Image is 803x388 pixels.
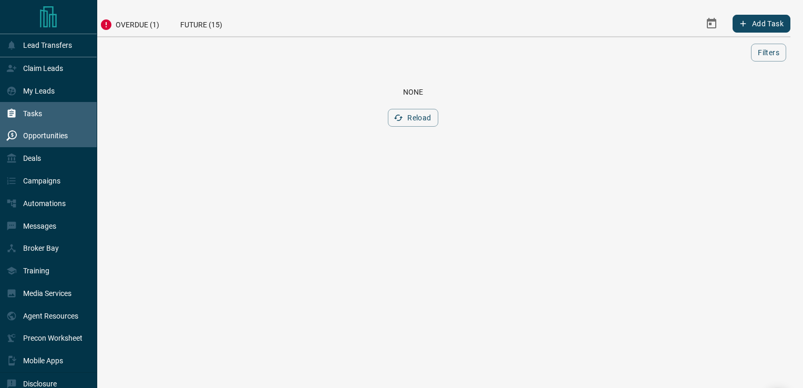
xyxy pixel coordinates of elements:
[751,44,786,62] button: Filters
[733,15,790,33] button: Add Task
[48,88,778,96] div: None
[699,11,724,36] button: Select Date Range
[170,11,233,36] div: Future (15)
[388,109,438,127] button: Reload
[89,11,170,36] div: Overdue (1)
